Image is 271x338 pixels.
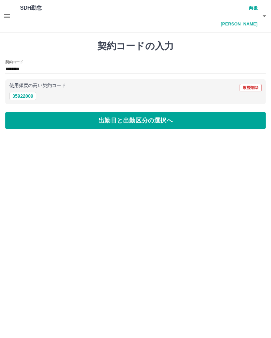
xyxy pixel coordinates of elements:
button: 出勤日と出勤区分の選択へ [5,112,266,129]
h1: 契約コードの入力 [5,40,266,52]
button: 履歴削除 [240,84,262,91]
button: 35922009 [9,92,36,100]
h2: 契約コード [5,59,23,65]
p: 使用頻度の高い契約コード [9,83,66,88]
